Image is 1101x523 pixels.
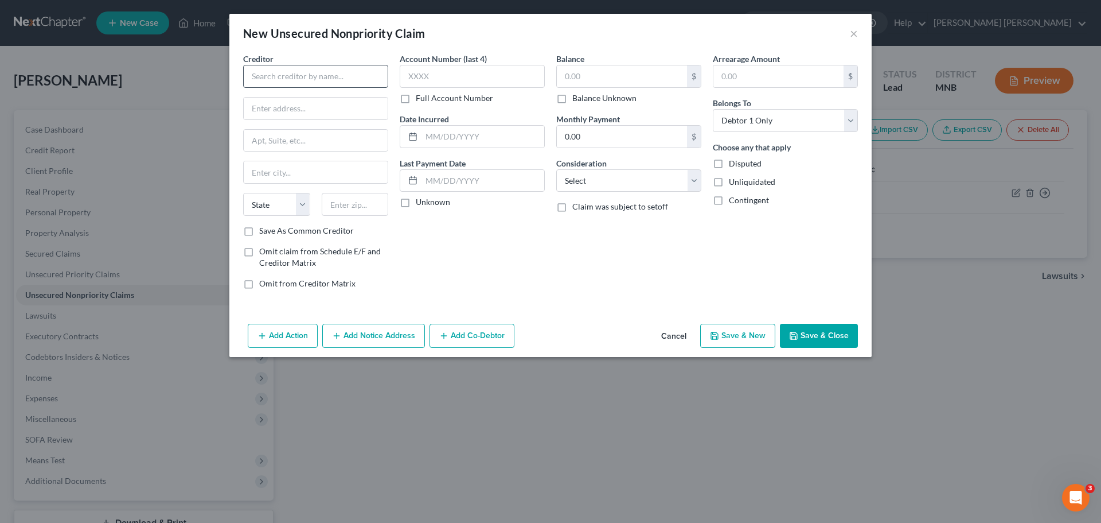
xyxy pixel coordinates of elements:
[400,113,449,125] label: Date Incurred
[400,157,466,169] label: Last Payment Date
[556,53,584,65] label: Balance
[400,53,487,65] label: Account Number (last 4)
[700,324,775,348] button: Save & New
[259,225,354,237] label: Save As Common Creditor
[687,126,701,148] div: $
[572,202,668,211] span: Claim was subject to setoff
[556,113,620,125] label: Monthly Payment
[322,324,425,348] button: Add Notice Address
[243,65,388,88] input: Search creditor by name...
[248,324,318,348] button: Add Action
[430,324,514,348] button: Add Co-Debtor
[557,126,687,148] input: 0.00
[1086,484,1095,493] span: 3
[729,158,762,168] span: Disputed
[244,130,388,152] input: Apt, Suite, etc...
[421,170,544,192] input: MM/DD/YYYY
[729,195,769,205] span: Contingent
[713,65,844,87] input: 0.00
[652,325,696,348] button: Cancel
[243,54,274,64] span: Creditor
[244,98,388,119] input: Enter address...
[556,157,607,169] label: Consideration
[259,246,381,268] span: Omit claim from Schedule E/F and Creditor Matrix
[713,141,791,153] label: Choose any that apply
[416,92,493,104] label: Full Account Number
[729,177,775,187] span: Unliquidated
[713,98,751,108] span: Belongs To
[259,278,356,288] span: Omit from Creditor Matrix
[780,324,858,348] button: Save & Close
[844,65,857,87] div: $
[713,53,780,65] label: Arrearage Amount
[850,26,858,40] button: ×
[400,65,545,88] input: XXXX
[244,161,388,183] input: Enter city...
[557,65,687,87] input: 0.00
[1062,484,1090,512] iframe: Intercom live chat
[572,92,637,104] label: Balance Unknown
[322,193,389,216] input: Enter zip...
[421,126,544,148] input: MM/DD/YYYY
[416,196,450,208] label: Unknown
[243,25,425,41] div: New Unsecured Nonpriority Claim
[687,65,701,87] div: $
